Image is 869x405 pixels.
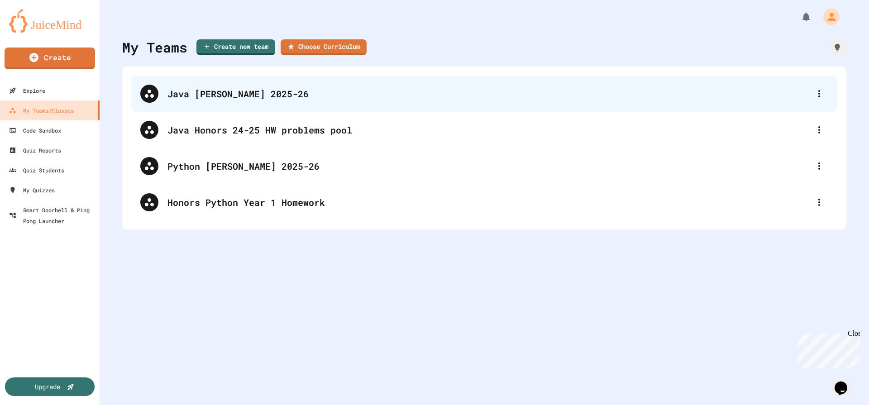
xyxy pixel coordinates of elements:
div: Python [PERSON_NAME] 2025-26 [131,148,837,184]
div: Honors Python Year 1 Homework [167,195,810,209]
div: Quiz Reports [9,145,61,156]
img: logo-orange.svg [9,9,91,33]
div: My Account [814,6,842,27]
iframe: chat widget [794,329,860,368]
div: My Teams [122,37,187,57]
div: Code Sandbox [9,125,61,136]
a: Create new team [196,39,275,55]
div: Chat with us now!Close [4,4,62,57]
iframe: chat widget [831,369,860,396]
div: How it works [828,38,846,57]
div: Python [PERSON_NAME] 2025-26 [167,159,810,173]
div: My Quizzes [9,185,55,195]
div: Java [PERSON_NAME] 2025-26 [131,76,837,112]
a: Choose Curriculum [281,39,367,55]
div: Honors Python Year 1 Homework [131,184,837,220]
div: Java [PERSON_NAME] 2025-26 [167,87,810,100]
div: Java Honors 24-25 HW problems pool [131,112,837,148]
div: Quiz Students [9,165,64,176]
div: Upgrade [35,382,60,391]
div: Explore [9,85,45,96]
div: Java Honors 24-25 HW problems pool [167,123,810,137]
a: Create [5,48,95,69]
div: My Notifications [784,9,814,24]
div: Smart Doorbell & Ping Pong Launcher [9,205,96,226]
div: My Teams/Classes [9,105,74,116]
